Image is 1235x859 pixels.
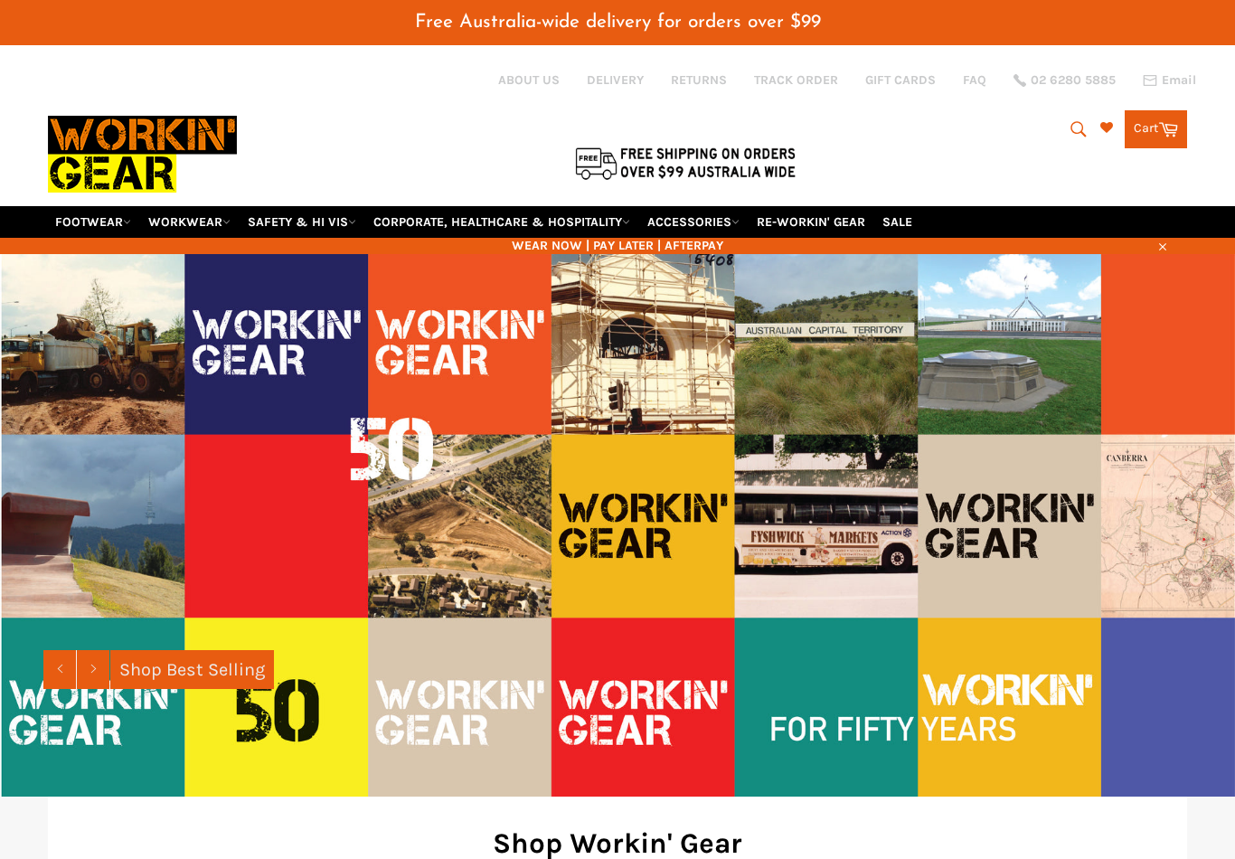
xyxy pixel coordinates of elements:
img: Flat $9.95 shipping Australia wide [572,144,798,182]
a: SALE [875,206,919,238]
a: 02 6280 5885 [1013,74,1116,87]
a: WORKWEAR [141,206,238,238]
a: RE-WORKIN' GEAR [749,206,872,238]
a: Cart [1125,110,1187,148]
span: 02 6280 5885 [1031,74,1116,87]
a: FAQ [963,71,986,89]
a: CORPORATE, HEALTHCARE & HOSPITALITY [366,206,637,238]
span: Email [1162,74,1196,87]
a: RETURNS [671,71,727,89]
a: DELIVERY [587,71,644,89]
a: Email [1143,73,1196,88]
a: ABOUT US [498,71,560,89]
span: Free Australia-wide delivery for orders over $99 [415,13,821,32]
a: TRACK ORDER [754,71,838,89]
a: FOOTWEAR [48,206,138,238]
a: Shop Best Selling [110,650,274,689]
img: Workin Gear leaders in Workwear, Safety Boots, PPE, Uniforms. Australia's No.1 in Workwear [48,103,237,205]
a: ACCESSORIES [640,206,747,238]
a: SAFETY & HI VIS [240,206,363,238]
span: WEAR NOW | PAY LATER | AFTERPAY [48,237,1187,254]
a: GIFT CARDS [865,71,936,89]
